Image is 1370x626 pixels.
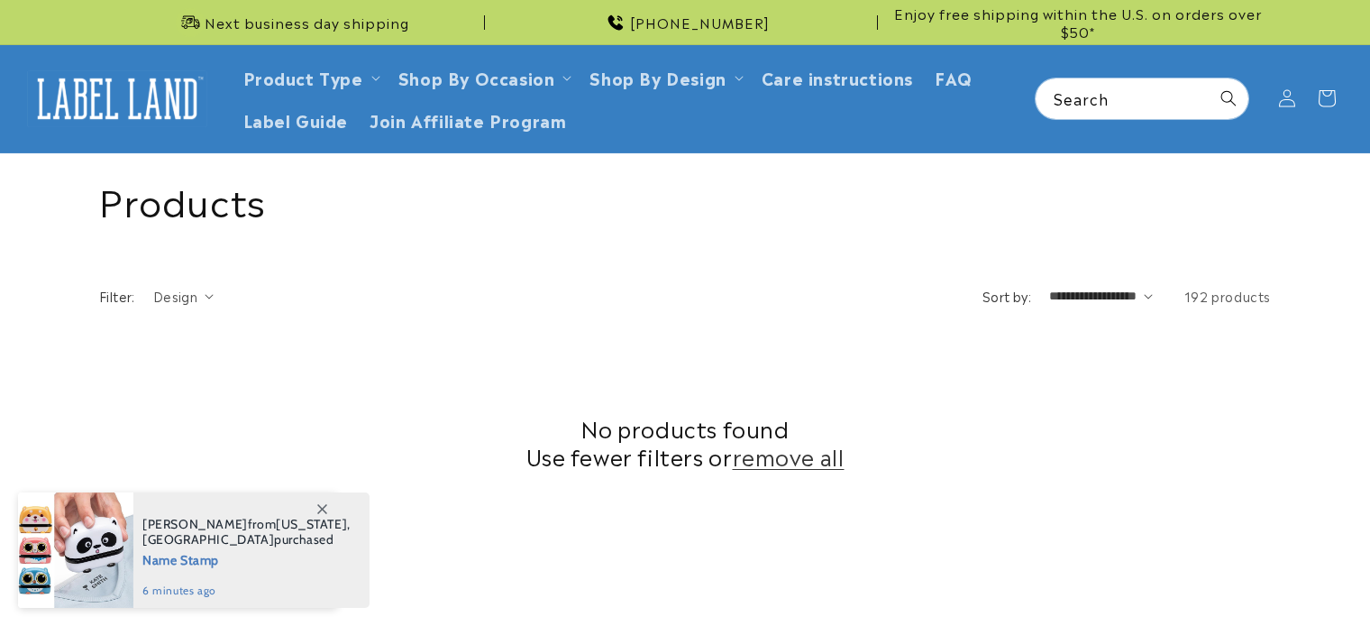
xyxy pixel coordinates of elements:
label: Sort by: [982,287,1031,305]
span: from , purchased [142,517,351,548]
span: Design [153,287,197,305]
h1: Products [99,176,1271,223]
a: Join Affiliate Program [359,98,577,141]
span: [PHONE_NUMBER] [630,14,770,32]
span: Shop By Occasion [398,67,555,87]
span: [US_STATE] [276,516,347,532]
a: Shop By Design [589,65,726,89]
a: Product Type [243,65,363,89]
h2: No products found Use fewer filters or [99,414,1271,470]
span: Care instructions [762,67,913,87]
span: Next business day shipping [205,14,409,32]
summary: Product Type [233,56,388,98]
iframe: Gorgias live chat messenger [1190,548,1352,608]
a: Label Land [21,64,215,133]
button: Search [1209,78,1248,118]
span: [PERSON_NAME] [142,516,248,532]
h2: Filter: [99,287,135,306]
a: Label Guide [233,98,360,141]
summary: Design (0 selected) [153,287,214,306]
span: [GEOGRAPHIC_DATA] [142,531,274,548]
span: Enjoy free shipping within the U.S. on orders over $50* [885,5,1271,40]
summary: Shop By Design [579,56,750,98]
span: FAQ [935,67,973,87]
span: Label Guide [243,109,349,130]
a: remove all [733,442,845,470]
a: FAQ [924,56,983,98]
img: Label Land [27,70,207,126]
span: 192 products [1184,287,1271,305]
span: Join Affiliate Program [370,109,566,130]
summary: Shop By Occasion [388,56,580,98]
a: Care instructions [751,56,924,98]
